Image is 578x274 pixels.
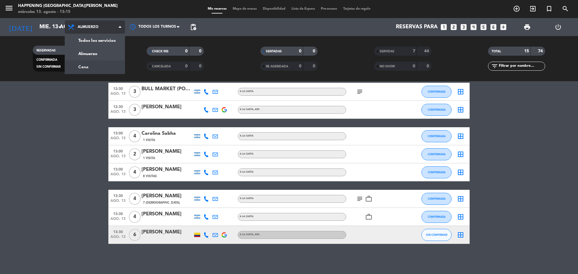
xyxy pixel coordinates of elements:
[129,130,141,142] span: 4
[110,147,126,154] span: 13:00
[538,49,544,53] strong: 74
[240,215,253,218] span: A LA CARTA
[421,229,452,241] button: SIN CONFIRMAR
[240,90,253,93] span: A LA CARTA
[421,86,452,98] button: CONFIRMADA
[143,174,157,179] span: 8 Visitas
[524,49,529,53] strong: 15
[78,25,98,29] span: Almuerzo
[266,50,282,53] span: SENTADAS
[491,63,498,70] i: filter_list
[185,64,188,68] strong: 0
[240,171,253,173] span: A LA CARTA
[141,210,193,218] div: [PERSON_NAME]
[470,23,477,31] i: looks_4
[356,195,363,202] i: subject
[457,133,464,140] i: border_all
[480,23,487,31] i: looks_5
[421,148,452,160] button: CONFIRMADA
[524,23,531,31] span: print
[5,4,14,13] i: menu
[65,47,125,60] a: Almuerzo
[141,103,193,111] div: [PERSON_NAME]
[143,200,180,205] span: 7 [DEMOGRAPHIC_DATA]
[460,23,468,31] i: looks_3
[457,231,464,239] i: border_all
[110,235,126,242] span: ago. 13
[365,213,372,220] i: work_outline
[240,197,253,200] span: A LA CARTA
[190,23,197,31] span: pending_actions
[313,49,316,53] strong: 0
[499,23,507,31] i: add_box
[230,7,260,11] span: Mapa de mesas
[240,108,261,111] span: A LA CARTA
[36,49,56,52] span: RESERVADAS
[450,23,458,31] i: looks_two
[457,106,464,113] i: border_all
[299,49,301,53] strong: 0
[260,7,288,11] span: Disponibilidad
[457,151,464,158] i: border_all
[129,193,141,205] span: 4
[380,65,395,68] span: NO SHOW
[141,85,193,93] div: BULL MARKET (POR MAIL)
[529,5,536,12] i: exit_to_app
[365,195,372,202] i: work_outline
[421,211,452,223] button: CONFIRMADA
[65,34,125,47] a: Todos los servicios
[129,211,141,223] span: 4
[356,88,363,95] i: subject
[129,229,141,241] span: 6
[424,49,430,53] strong: 44
[498,63,545,69] input: Filtrar por nombre...
[421,166,452,178] button: CONFIRMADA
[288,7,318,11] span: Lista de Espera
[141,166,193,174] div: [PERSON_NAME]
[428,215,446,218] span: CONFIRMADA
[440,23,448,31] i: looks_one
[428,90,446,93] span: CONFIRMADA
[110,210,126,217] span: 13:30
[489,23,497,31] i: looks_6
[56,23,63,31] i: arrow_drop_down
[18,9,118,15] div: miércoles 13. agosto - 13:15
[318,7,340,11] span: Pre-acceso
[141,130,193,137] div: Carolina Sabha
[110,85,126,92] span: 12:30
[129,104,141,116] span: 3
[205,7,230,11] span: Mis reservas
[457,169,464,176] i: border_all
[110,172,126,179] span: ago. 13
[457,195,464,202] i: border_all
[428,108,446,111] span: CONFIRMADA
[545,5,553,12] i: turned_in_not
[129,166,141,178] span: 4
[36,65,61,68] span: SIN CONFIRMAR
[110,129,126,136] span: 13:00
[222,232,227,238] img: google-logo.png
[110,110,126,117] span: ago. 13
[36,58,57,61] span: CONFIRMADA
[427,64,430,68] strong: 0
[542,18,573,36] div: LOG OUT
[562,5,569,12] i: search
[110,192,126,199] span: 13:30
[141,192,193,200] div: [PERSON_NAME]
[5,20,36,34] i: [DATE]
[65,60,125,74] a: Cena
[222,107,227,112] img: google-logo.png
[428,152,446,156] span: CONFIRMADA
[152,65,171,68] span: CANCELADA
[428,197,446,200] span: CONFIRMADA
[199,49,203,53] strong: 0
[396,24,438,30] span: Reservas para
[110,217,126,224] span: ago. 13
[141,148,193,155] div: [PERSON_NAME]
[152,50,169,53] span: CHECK INS
[555,23,562,31] i: power_settings_new
[141,228,193,236] div: [PERSON_NAME]
[413,64,415,68] strong: 0
[143,138,155,143] span: 1 Visita
[5,4,14,15] button: menu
